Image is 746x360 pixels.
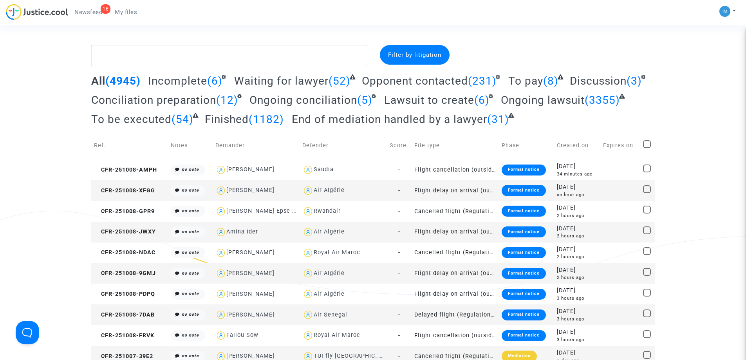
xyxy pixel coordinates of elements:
[215,226,227,238] img: icon-user.svg
[557,183,598,192] div: [DATE]
[105,74,141,87] span: (4945)
[557,212,598,219] div: 2 hours ago
[182,208,199,213] i: no note
[148,74,207,87] span: Incomplete
[357,94,372,107] span: (5)
[314,311,347,318] div: Air Senegal
[91,74,105,87] span: All
[91,113,172,126] span: To be executed
[94,291,155,297] span: CFR-251008-PDPQ
[215,330,227,341] img: icon-user.svg
[554,132,600,159] td: Created on
[388,51,441,58] span: Filter by litigation
[226,270,275,277] div: [PERSON_NAME]
[557,295,598,302] div: 3 hours ago
[502,289,546,300] div: Formal notice
[314,353,395,359] div: TUI fly [GEOGRAPHIC_DATA]
[91,94,216,107] span: Conciliation preparation
[557,328,598,336] div: [DATE]
[302,268,314,279] img: icon-user.svg
[249,94,357,107] span: Ongoing conciliation
[329,74,350,87] span: (52)
[216,94,238,107] span: (12)
[215,288,227,300] img: icon-user.svg
[94,270,156,277] span: CFR-251008-9GMJ
[557,171,598,177] div: 34 minutes ago
[508,74,543,87] span: To pay
[226,187,275,194] div: [PERSON_NAME]
[16,321,39,344] iframe: Help Scout Beacon - Open
[302,247,314,259] img: icon-user.svg
[557,192,598,198] div: an hour ago
[292,113,487,126] span: End of mediation handled by a lawyer
[215,185,227,196] img: icon-user.svg
[74,9,102,16] span: Newsfeed
[384,94,474,107] span: Lawsuit to create
[115,9,137,16] span: My files
[557,204,598,212] div: [DATE]
[226,228,258,235] div: Amina Ider
[502,268,546,279] div: Formal notice
[182,271,199,276] i: no note
[6,4,68,20] img: jc-logo.svg
[398,228,400,235] span: -
[543,74,558,87] span: (8)
[94,166,157,173] span: CFR-251008-AMPH
[412,222,499,242] td: Flight delay on arrival (outside of EU - Montreal Convention)
[302,206,314,217] img: icon-user.svg
[502,185,546,196] div: Formal notice
[557,245,598,254] div: [DATE]
[398,332,400,339] span: -
[362,74,468,87] span: Opponent contacted
[215,164,227,175] img: icon-user.svg
[302,226,314,238] img: icon-user.svg
[412,180,499,201] td: Flight delay on arrival (outside of EU - Montreal Convention)
[182,312,199,317] i: no note
[94,353,153,360] span: CFR-251007-39E2
[398,291,400,297] span: -
[314,187,345,194] div: Air Algérie
[108,6,143,18] a: My files
[302,288,314,300] img: icon-user.svg
[412,201,499,222] td: Cancelled flight (Regulation EC 261/2004)
[499,132,555,159] td: Phase
[68,6,108,18] a: 16Newsfeed
[226,208,307,214] div: [PERSON_NAME] Epse Nana
[302,330,314,341] img: icon-user.svg
[101,4,110,14] div: 16
[412,284,499,304] td: Flight delay on arrival (outside of EU - Montreal Convention)
[226,249,275,256] div: [PERSON_NAME]
[502,165,546,175] div: Formal notice
[412,242,499,263] td: Cancelled flight (Regulation EC 261/2004)
[557,266,598,275] div: [DATE]
[182,291,199,296] i: no note
[314,249,360,256] div: Royal Air Maroc
[468,74,497,87] span: (231)
[502,206,546,217] div: Formal notice
[314,166,334,173] div: Saudia
[600,132,640,159] td: Expires on
[557,286,598,295] div: [DATE]
[314,291,345,297] div: Air Algérie
[398,208,400,215] span: -
[94,187,155,194] span: CFR-251008-XFGG
[557,274,598,281] div: 2 hours ago
[215,206,227,217] img: icon-user.svg
[412,159,499,180] td: Flight cancellation (outside of EU - Montreal Convention)
[585,94,620,107] span: (3355)
[182,333,199,338] i: no note
[557,233,598,239] div: 2 hours ago
[557,224,598,233] div: [DATE]
[226,332,258,338] div: Fallou Sow
[502,330,546,341] div: Formal notice
[387,132,412,159] td: Score
[215,247,227,259] img: icon-user.svg
[398,166,400,173] span: -
[398,249,400,256] span: -
[398,311,400,318] span: -
[172,113,193,126] span: (54)
[398,270,400,277] span: -
[302,309,314,320] img: icon-user.svg
[398,187,400,194] span: -
[501,94,585,107] span: Ongoing lawsuit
